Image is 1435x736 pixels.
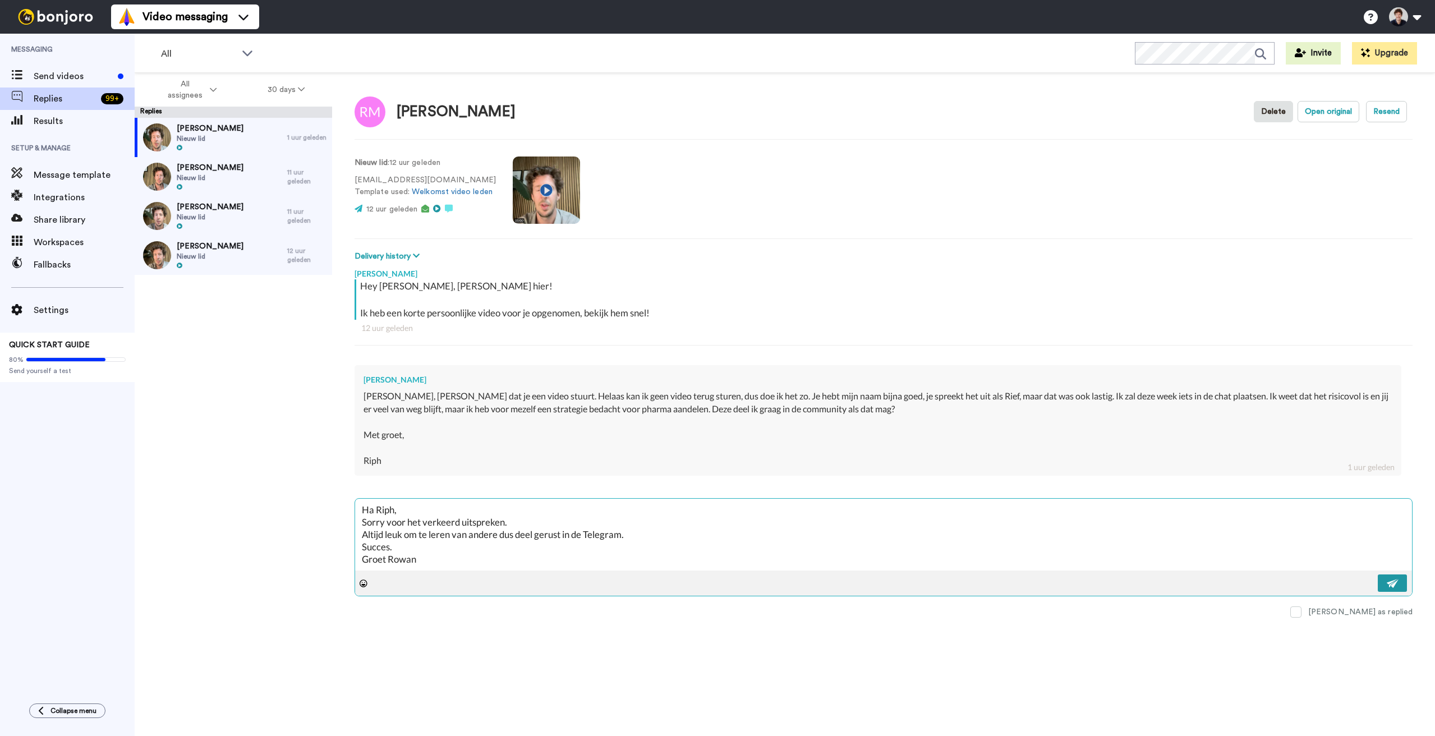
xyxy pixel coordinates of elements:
[101,93,123,104] div: 99 +
[34,236,135,249] span: Workspaces
[177,252,243,261] span: Nieuw lid
[161,47,236,61] span: All
[1352,42,1417,65] button: Upgrade
[34,258,135,272] span: Fallbacks
[137,74,242,105] button: All assignees
[1254,101,1293,122] button: Delete
[135,118,332,157] a: [PERSON_NAME]Nieuw lid1 uur geleden
[355,250,423,263] button: Delivery history
[34,191,135,204] span: Integrations
[177,241,243,252] span: [PERSON_NAME]
[412,188,493,196] a: Welkomst video leden
[177,162,243,173] span: [PERSON_NAME]
[242,80,330,100] button: 30 days
[50,706,96,715] span: Collapse menu
[1298,101,1359,122] button: Open original
[162,79,208,101] span: All assignees
[118,8,136,26] img: vm-color.svg
[177,134,243,143] span: Nieuw lid
[287,133,326,142] div: 1 uur geleden
[355,96,385,127] img: Image of Riph Mutsaerts
[397,104,516,120] div: [PERSON_NAME]
[34,168,135,182] span: Message template
[364,390,1392,467] div: [PERSON_NAME], [PERSON_NAME] dat je een video stuurt. Helaas kan ik geen video terug sturen, dus ...
[355,159,388,167] strong: Nieuw lid
[1366,101,1407,122] button: Resend
[360,279,1410,320] div: Hey [PERSON_NAME], [PERSON_NAME] hier! Ik heb een korte persoonlijke video voor je opgenomen, bek...
[135,236,332,275] a: [PERSON_NAME]Nieuw lid12 uur geleden
[135,107,332,118] div: Replies
[177,201,243,213] span: [PERSON_NAME]
[143,202,171,230] img: 937da326-b3f6-49d9-bfee-411caf35bd3e-thumb.jpg
[13,9,98,25] img: bj-logo-header-white.svg
[361,323,1406,334] div: 12 uur geleden
[355,499,1412,571] textarea: Ha Riph, Sorry voor het verkeerd uitspreken. Altijd leuk om te leren van andere dus deel gerust i...
[34,70,113,83] span: Send videos
[135,196,332,236] a: [PERSON_NAME]Nieuw lid11 uur geleden
[9,341,90,349] span: QUICK START GUIDE
[287,246,326,264] div: 12 uur geleden
[177,213,243,222] span: Nieuw lid
[177,173,243,182] span: Nieuw lid
[143,241,171,269] img: d2ce8c52-567c-45c5-9faf-16ace48c554e-thumb.jpg
[34,92,96,105] span: Replies
[355,174,496,198] p: [EMAIL_ADDRESS][DOMAIN_NAME] Template used:
[287,168,326,186] div: 11 uur geleden
[29,703,105,718] button: Collapse menu
[1347,462,1395,473] div: 1 uur geleden
[34,303,135,317] span: Settings
[366,205,417,213] span: 12 uur geleden
[34,114,135,128] span: Results
[34,213,135,227] span: Share library
[142,9,228,25] span: Video messaging
[355,263,1413,279] div: [PERSON_NAME]
[355,157,496,169] p: : 12 uur geleden
[9,366,126,375] span: Send yourself a test
[143,163,171,191] img: 19a1622b-7af0-4276-a149-d165267a1c64-thumb.jpg
[135,157,332,196] a: [PERSON_NAME]Nieuw lid11 uur geleden
[1387,579,1399,588] img: send-white.svg
[9,355,24,364] span: 80%
[177,123,243,134] span: [PERSON_NAME]
[1308,606,1413,618] div: [PERSON_NAME] as replied
[287,207,326,225] div: 11 uur geleden
[143,123,171,151] img: 60a28198-85da-4557-b43b-f0964b9f7eff-thumb.jpg
[364,374,1392,385] div: [PERSON_NAME]
[1286,42,1341,65] button: Invite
